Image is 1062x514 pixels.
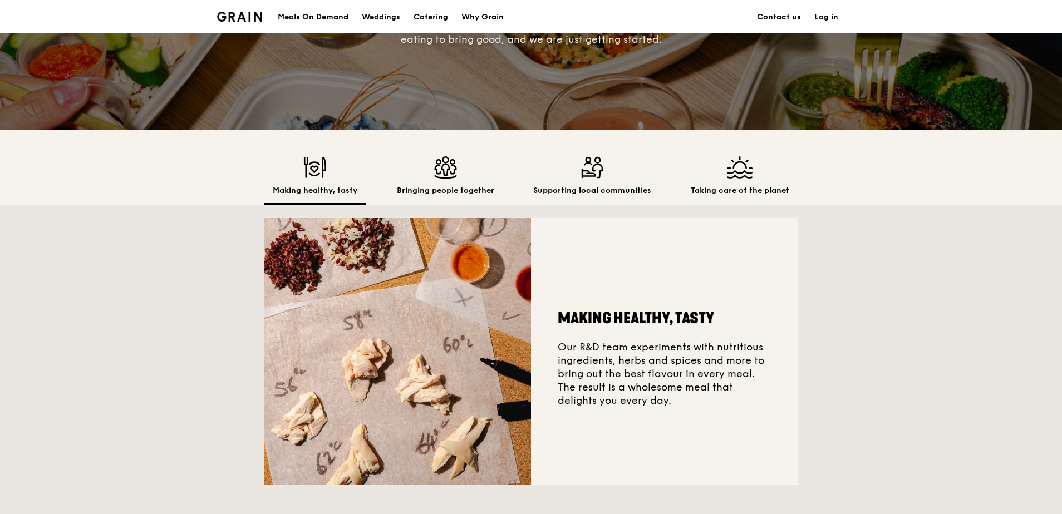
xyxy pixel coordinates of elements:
div: Catering [414,1,448,34]
a: Catering [407,1,455,34]
a: Contact us [750,1,808,34]
img: Making healthy, tasty [273,156,357,179]
div: Why Grain [461,1,504,34]
div: Weddings [362,1,400,34]
h2: Making healthy, tasty [273,185,357,196]
a: Why Grain [455,1,510,34]
h2: Supporting local communities [533,185,651,196]
h2: Taking care of the planet [691,185,789,196]
img: Grain [217,12,262,22]
img: Making healthy, tasty [264,218,531,485]
img: Bringing people together [397,156,494,179]
h2: Bringing people together [397,185,494,196]
div: Our R&D team experiments with nutritious ingredients, herbs and spices and more to bring out the ... [531,218,798,485]
img: Supporting local communities [533,156,651,179]
a: Weddings [355,1,407,34]
h2: Making healthy, tasty [558,308,771,328]
div: Meals On Demand [278,1,348,34]
a: Log in [808,1,845,34]
img: Taking care of the planet [691,156,789,179]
